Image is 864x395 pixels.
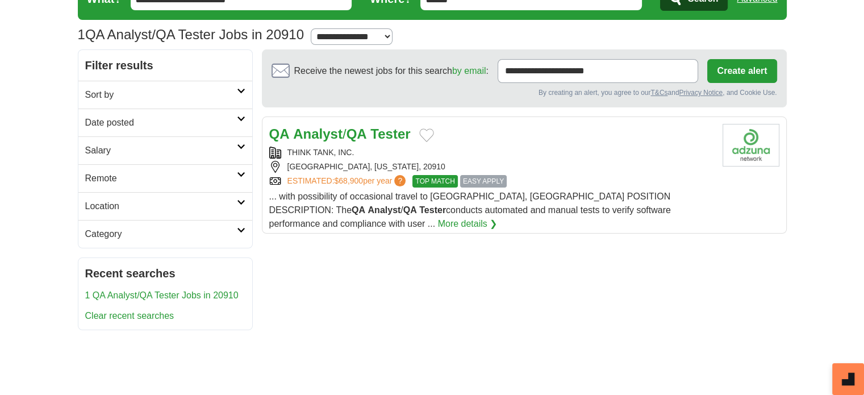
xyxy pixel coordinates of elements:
a: T&Cs [650,89,667,97]
button: Create alert [707,59,777,83]
a: Clear recent searches [85,311,174,321]
a: Category [78,220,252,248]
a: Privacy Notice [679,89,723,97]
div: [GEOGRAPHIC_DATA], [US_STATE], 20910 [269,161,713,173]
h2: Location [85,199,237,213]
span: 1 [78,24,85,45]
div: THINK TANK, INC. [269,147,713,159]
button: Add to favorite jobs [419,128,434,142]
h2: Category [85,227,237,241]
a: Date posted [78,109,252,136]
strong: QA [352,205,365,215]
h2: Recent searches [85,265,245,282]
a: by email [452,66,486,76]
a: Salary [78,136,252,164]
span: Receive the newest jobs for this search : [294,64,489,78]
h1: QA Analyst/QA Tester Jobs in 20910 [78,27,304,42]
h2: Salary [85,144,237,157]
span: ... with possibility of occasional travel to [GEOGRAPHIC_DATA], [GEOGRAPHIC_DATA] POSITION DESCRI... [269,192,671,228]
strong: QA [269,126,290,142]
a: Sort by [78,81,252,109]
span: EASY APPLY [460,175,507,188]
a: Remote [78,164,252,192]
a: More details ❯ [438,217,498,231]
h2: Date posted [85,116,237,130]
strong: Analyst [368,205,400,215]
a: QA Analyst/QA Tester [269,126,411,142]
a: ESTIMATED:$68,900per year? [287,175,408,188]
strong: QA [403,205,417,215]
strong: Tester [419,205,446,215]
span: $68,900 [334,176,363,185]
a: 1 QA Analyst/QA Tester Jobs in 20910 [85,290,239,300]
div: By creating an alert, you agree to our and , and Cookie Use. [272,88,777,98]
h2: Filter results [78,50,252,81]
a: Location [78,192,252,220]
h2: Sort by [85,88,237,102]
span: TOP MATCH [412,175,457,188]
strong: QA [347,126,367,142]
strong: Analyst [293,126,343,142]
h2: Remote [85,172,237,185]
span: ? [394,175,406,186]
strong: Tester [370,126,410,142]
img: Company logo [723,124,779,167]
